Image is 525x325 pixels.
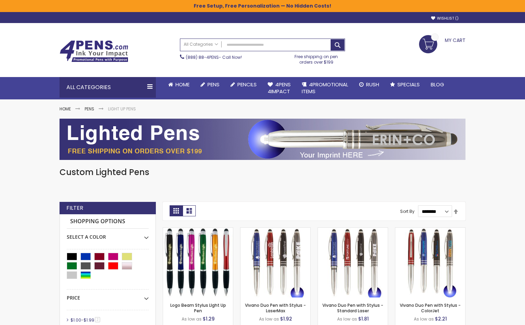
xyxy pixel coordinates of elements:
a: All Categories [180,39,222,50]
a: Wishlist [431,16,459,21]
span: Home [175,81,190,88]
span: 4PROMOTIONAL ITEMS [302,81,348,95]
strong: Filter [66,204,83,212]
a: Pens [85,106,94,112]
a: (888) 88-4PENS [186,54,219,60]
a: Logo Beam Stylus LIght Up Pen [170,302,226,314]
a: Home [163,77,195,92]
a: $1.00-$1.992 [69,317,103,323]
label: Sort By [400,208,415,214]
img: Vivano Duo Pen with Stylus - Standard Laser [318,228,388,297]
span: $2.21 [435,315,447,322]
span: As low as [182,316,202,322]
span: $1.99 [84,317,94,323]
a: Rush [354,77,385,92]
a: Vivano Duo Pen with Stylus - ColorJet [400,302,461,314]
img: Vivano Duo Pen with Stylus - LaserMax [240,228,310,297]
strong: Grid [170,205,183,216]
span: All Categories [184,42,218,47]
span: $1.81 [358,315,369,322]
h1: Custom Lighted Pens [60,167,465,178]
a: Specials [385,77,425,92]
a: Pens [195,77,225,92]
div: Select A Color [67,229,149,240]
span: Pencils [237,81,257,88]
span: $1.29 [203,315,215,322]
span: Specials [397,81,420,88]
div: All Categories [60,77,156,98]
span: Pens [207,81,219,88]
a: Blog [425,77,450,92]
a: Vivano Duo Pen with Stylus - Standard Laser [322,302,383,314]
span: Rush [366,81,379,88]
a: Logo Beam Stylus LIght Up Pen [163,227,233,233]
span: As low as [259,316,279,322]
a: Home [60,106,71,112]
div: Price [67,290,149,301]
a: Pencils [225,77,262,92]
span: $1.92 [280,315,292,322]
img: Light Up Pens [60,119,465,160]
img: Vivano Duo Pen with Stylus - ColorJet [395,228,465,297]
span: As low as [337,316,357,322]
span: 4Pens 4impact [268,81,291,95]
strong: Light Up Pens [108,106,136,112]
span: Blog [431,81,444,88]
strong: Shopping Options [67,214,149,229]
div: Free shipping on pen orders over $199 [288,51,345,65]
a: 4Pens4impact [262,77,296,99]
a: Vivano Duo Pen with Stylus - Standard Laser [318,227,388,233]
span: - Call Now! [186,54,242,60]
img: Logo Beam Stylus LIght Up Pen [163,228,233,297]
span: As low as [414,316,434,322]
span: 2 [95,317,100,322]
a: Vivano Duo Pen with Stylus - LaserMax [245,302,306,314]
a: 4PROMOTIONALITEMS [296,77,354,99]
a: Vivano Duo Pen with Stylus - ColorJet [395,227,465,233]
span: $1.00 [71,317,81,323]
a: Vivano Duo Pen with Stylus - LaserMax [240,227,310,233]
img: 4Pens Custom Pens and Promotional Products [60,40,128,62]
